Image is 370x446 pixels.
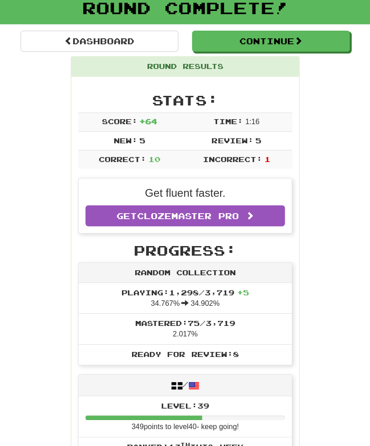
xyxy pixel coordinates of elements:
[78,93,292,108] h2: Stats:
[135,318,235,327] span: Mastered: 75 / 3,719
[85,205,285,226] a: GetClozemaster Pro
[211,136,253,144] span: Review:
[264,154,270,163] span: 1
[161,401,209,409] span: Level: 39
[139,136,145,144] span: 5
[79,396,291,437] li: 349 points to level 40 - keep going!
[113,136,137,144] span: New:
[21,31,178,52] a: Dashboard
[148,154,160,163] span: 10
[202,154,262,163] span: Incorrect:
[71,57,299,77] div: Round Results
[245,118,259,126] span: 1 : 16
[101,117,137,126] span: Score:
[237,288,249,296] span: + 5
[99,154,146,163] span: Correct:
[213,117,243,126] span: Time:
[255,136,261,144] span: 5
[78,242,292,257] h2: Progress:
[79,313,291,344] li: 2.017%
[122,288,249,296] span: Playing: 1,298 / 3,719
[79,262,291,283] div: Random Collection
[132,349,238,358] span: Ready for Review: 8
[79,283,291,314] li: 34.767% 34.902%
[192,31,349,52] button: Continue
[79,374,291,396] div: /
[85,185,285,200] p: Get fluent faster.
[139,117,157,126] span: + 64
[137,210,239,220] span: Clozemaster Pro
